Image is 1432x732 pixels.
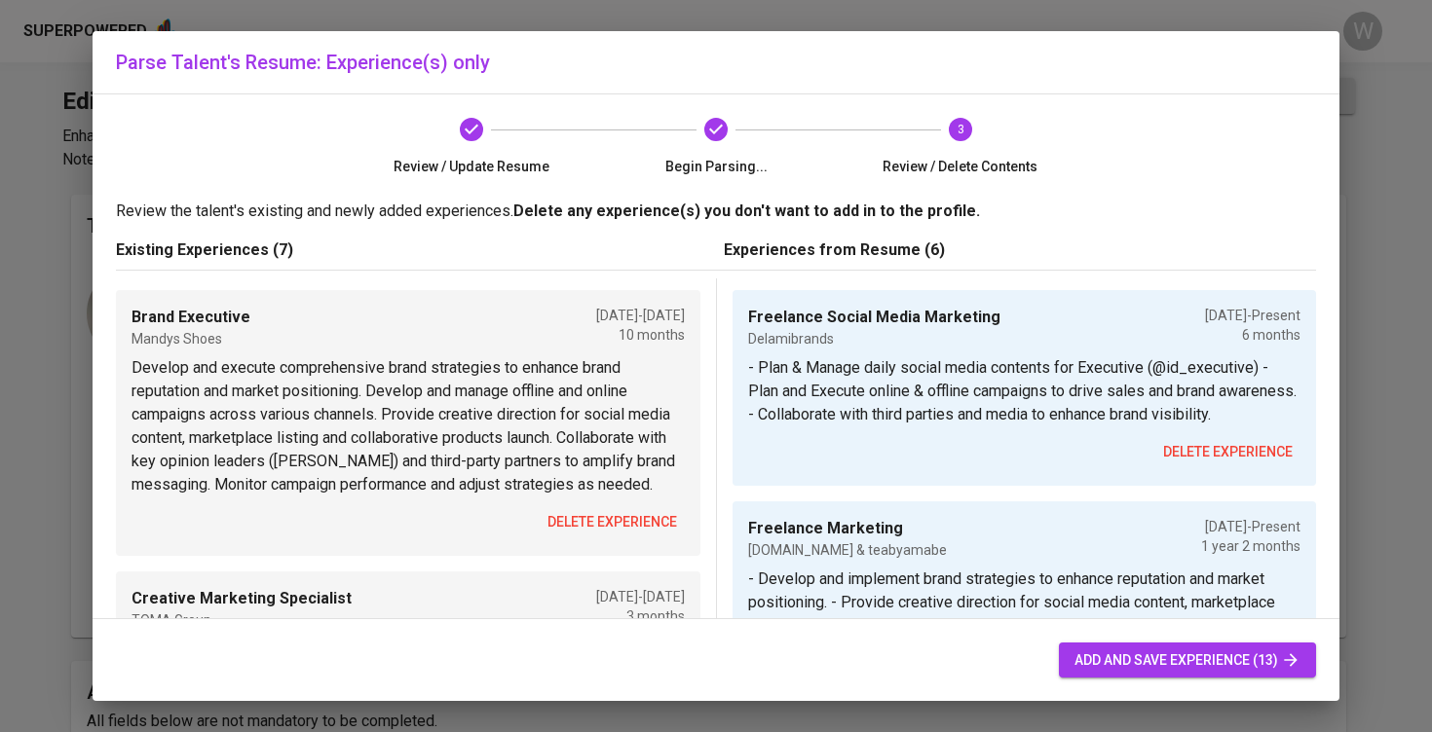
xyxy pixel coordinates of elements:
span: Review / Update Resume [358,157,586,176]
p: 1 year 2 months [1201,536,1300,556]
button: delete experience [1155,434,1300,470]
p: [DATE] - Present [1201,517,1300,536]
p: Freelance Social Media Marketing [748,306,1000,329]
p: Experiences from Resume (6) [724,238,1316,262]
p: Develop and execute comprehensive brand strategies to enhance brand reputation and market positio... [132,356,685,496]
p: [DATE] - [DATE] [596,306,685,325]
p: 6 months [1205,325,1300,345]
span: delete experience [547,510,677,534]
b: Delete any experience(s) you don't want to add in to the profile. [513,201,980,220]
p: [DATE] - Present [1205,306,1300,325]
span: Begin Parsing... [602,157,831,176]
p: Delamibrands [748,329,1000,348]
p: 10 months [596,325,685,345]
p: Mandys Shoes [132,329,250,348]
p: [DATE] - [DATE] [596,587,685,606]
span: delete experience [1163,440,1293,464]
p: - Plan & Manage daily social media contents for Executive (@id_executive) - Plan and Execute onli... [748,356,1300,426]
p: Brand Executive [132,306,250,329]
p: Creative Marketing Specialist [132,587,352,610]
p: Freelance Marketing [748,517,947,540]
p: - Develop and implement brand strategies to enhance reputation and market positioning. - Provide ... [748,567,1300,661]
p: Existing Experiences (7) [116,238,708,262]
button: delete experience [540,504,685,540]
text: 3 [957,123,963,136]
p: [DOMAIN_NAME] & teabyamabe [748,540,947,560]
p: TOMA Group [132,610,352,630]
h6: Parse Talent's Resume: Experience(s) only [116,47,1316,78]
p: 3 months [596,606,685,626]
p: Review the talent's existing and newly added experiences. [116,200,1316,223]
span: Review / Delete Contents [846,157,1074,176]
button: add and save experience (13) [1059,642,1316,678]
span: add and save experience (13) [1074,648,1300,673]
